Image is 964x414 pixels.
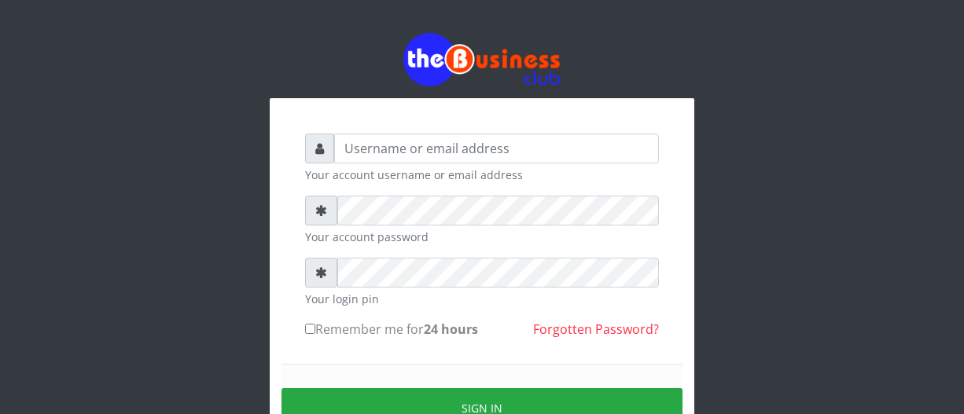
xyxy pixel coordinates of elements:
[305,229,659,245] small: Your account password
[305,291,659,307] small: Your login pin
[305,324,315,334] input: Remember me for24 hours
[533,321,659,338] a: Forgotten Password?
[424,321,478,338] b: 24 hours
[305,320,478,339] label: Remember me for
[305,167,659,183] small: Your account username or email address
[334,134,659,163] input: Username or email address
